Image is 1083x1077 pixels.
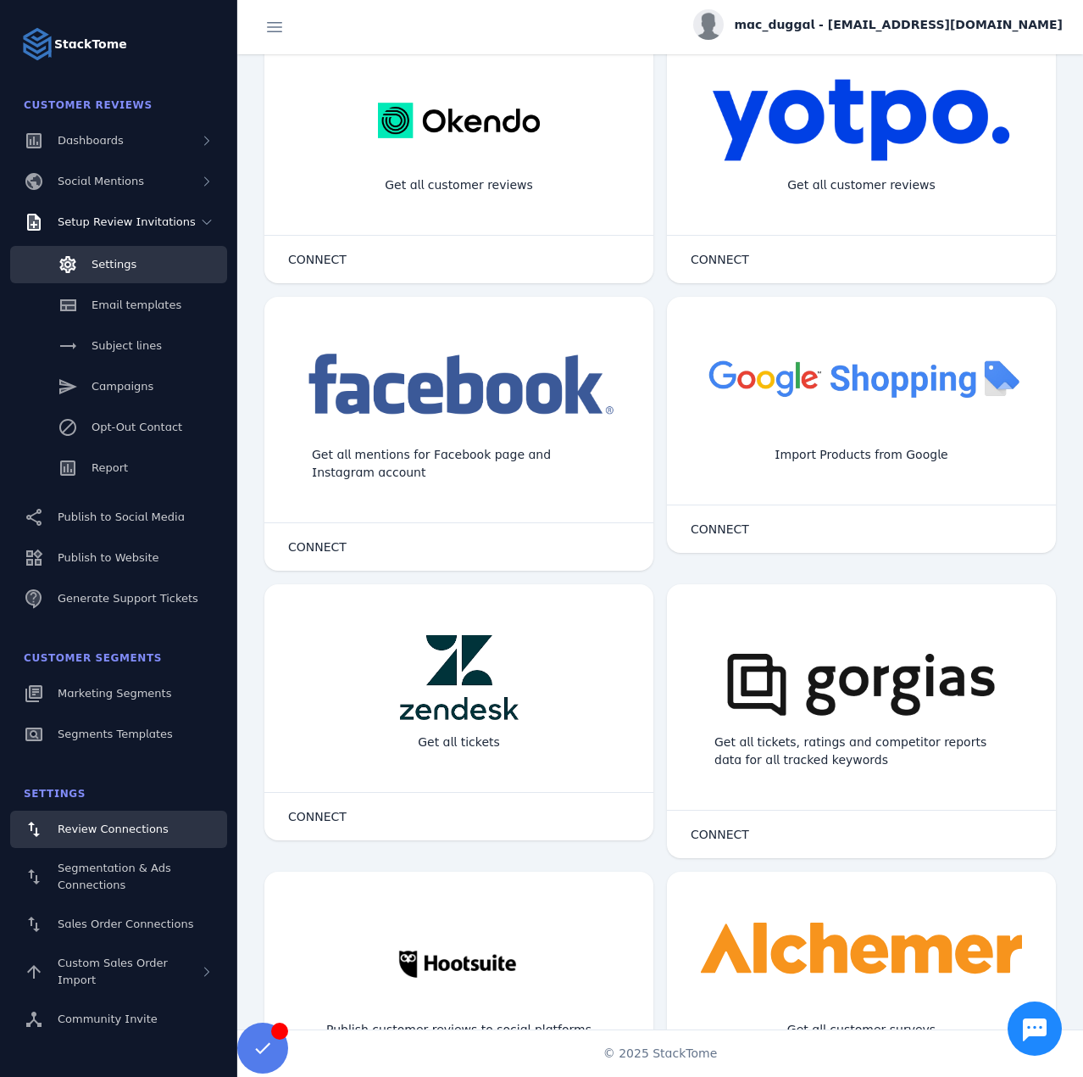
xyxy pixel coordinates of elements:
div: Publish customer reviews to social platforms [313,1007,605,1052]
span: Marketing Segments [58,687,171,700]
span: CONNECT [288,541,347,553]
img: profile.jpg [693,9,724,40]
button: CONNECT [674,818,766,851]
span: © 2025 StackTome [603,1045,718,1063]
span: CONNECT [691,254,749,265]
span: Email templates [92,299,181,311]
span: Setup Review Invitations [58,215,196,228]
img: yotpo.png [712,78,1011,163]
span: Report [92,461,128,474]
span: Generate Support Tickets [58,592,198,605]
img: okendo.webp [378,78,540,163]
a: Publish to Website [10,539,227,577]
span: Publish to Social Media [58,511,185,523]
button: CONNECT [271,800,364,834]
strong: StackTome [54,36,127,53]
button: CONNECT [674,512,766,546]
div: Get all tickets, ratings and competitor reports data for all tracked keywords [701,720,1022,783]
span: Social Mentions [58,175,144,187]
span: Customer Reviews [24,99,153,111]
div: Import Products from Google [761,432,961,477]
div: Get all customer reviews [371,163,547,208]
span: Publish to Website [58,551,158,564]
span: CONNECT [691,829,749,840]
a: Segments Templates [10,716,227,753]
span: Customer Segments [24,652,162,664]
img: alchemer.svg [701,923,1022,981]
a: Opt-Out Contact [10,409,227,446]
div: Get all mentions for Facebook page and Instagram account [298,432,619,495]
span: Settings [92,258,136,271]
span: mac_duggal - [EMAIL_ADDRESS][DOMAIN_NAME] [734,16,1063,34]
span: Sales Order Connections [58,918,193,930]
span: CONNECT [691,523,749,535]
img: gorgias.png [701,635,1022,720]
a: Campaigns [10,368,227,405]
img: Logo image [20,27,54,61]
span: Segmentation & Ads Connections [58,862,171,891]
span: Dashboards [58,134,124,147]
a: Generate Support Tickets [10,580,227,617]
span: Campaigns [92,380,153,393]
div: Get all tickets [404,720,514,765]
a: Community Invite [10,1001,227,1038]
span: CONNECT [288,254,347,265]
a: Segmentation & Ads Connections [10,851,227,902]
a: Marketing Segments [10,675,227,712]
a: Review Connections [10,811,227,848]
button: CONNECT [271,243,364,276]
span: Review Connections [58,823,169,835]
span: Opt-Out Contact [92,421,182,433]
button: CONNECT [271,530,364,564]
a: Subject lines [10,327,227,365]
img: zendesk.png [400,635,519,720]
img: facebook.png [298,348,619,423]
span: CONNECT [288,811,347,823]
span: Custom Sales Order Import [58,957,168,986]
button: CONNECT [674,243,766,276]
span: Subject lines [92,339,162,352]
span: Community Invite [58,1013,158,1025]
a: Settings [10,246,227,283]
a: Sales Order Connections [10,906,227,943]
span: Segments Templates [58,728,173,740]
img: hootsuite.jpg [384,923,535,1007]
div: Get all customer surveys [774,1007,949,1052]
div: Get all customer reviews [774,163,949,208]
img: googleshopping.png [701,348,1022,408]
a: Email templates [10,287,227,324]
a: Report [10,449,227,487]
button: mac_duggal - [EMAIL_ADDRESS][DOMAIN_NAME] [693,9,1063,40]
span: Settings [24,788,86,800]
a: Publish to Social Media [10,499,227,536]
